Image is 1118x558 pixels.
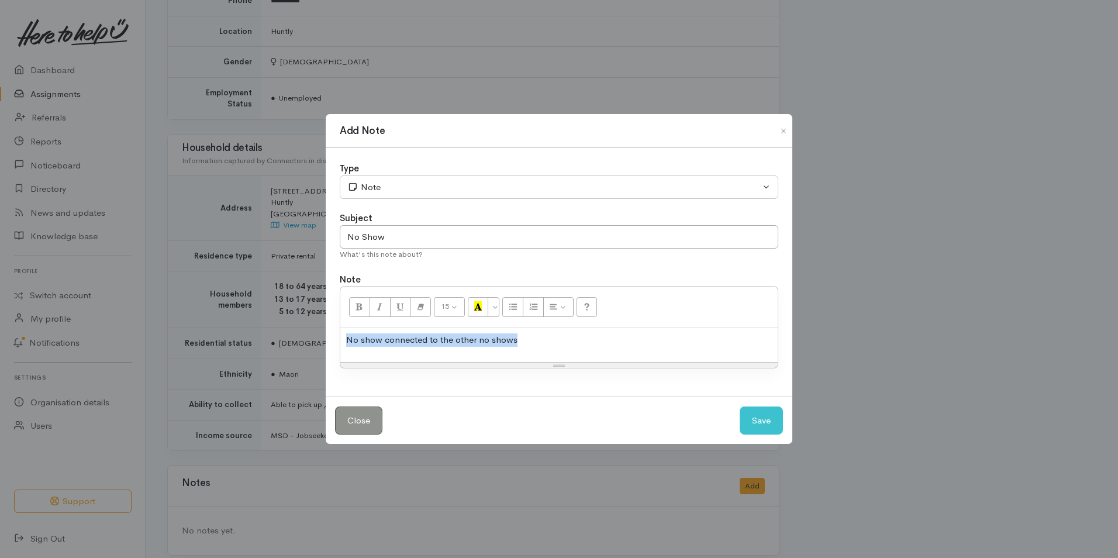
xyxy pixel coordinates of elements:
[502,297,523,317] button: Unordered list (CTRL+SHIFT+NUM7)
[349,297,370,317] button: Bold (CTRL+B)
[488,297,499,317] button: More Color
[523,297,544,317] button: Ordered list (CTRL+SHIFT+NUM8)
[468,297,489,317] button: Recent Color
[543,297,574,317] button: Paragraph
[340,249,778,260] div: What's this note about?
[340,363,778,368] div: Resize
[390,297,411,317] button: Underline (CTRL+U)
[347,181,760,194] div: Note
[370,297,391,317] button: Italic (CTRL+I)
[774,124,793,138] button: Close
[434,297,465,317] button: Font Size
[340,123,385,139] h1: Add Note
[340,212,372,225] label: Subject
[335,407,382,435] button: Close
[340,162,359,175] label: Type
[340,175,778,199] button: Note
[740,407,783,435] button: Save
[340,273,361,287] label: Note
[441,301,449,311] span: 15
[577,297,598,317] button: Help
[410,297,431,317] button: Remove Font Style (CTRL+\)
[346,333,772,347] p: No show connected to the other no shows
